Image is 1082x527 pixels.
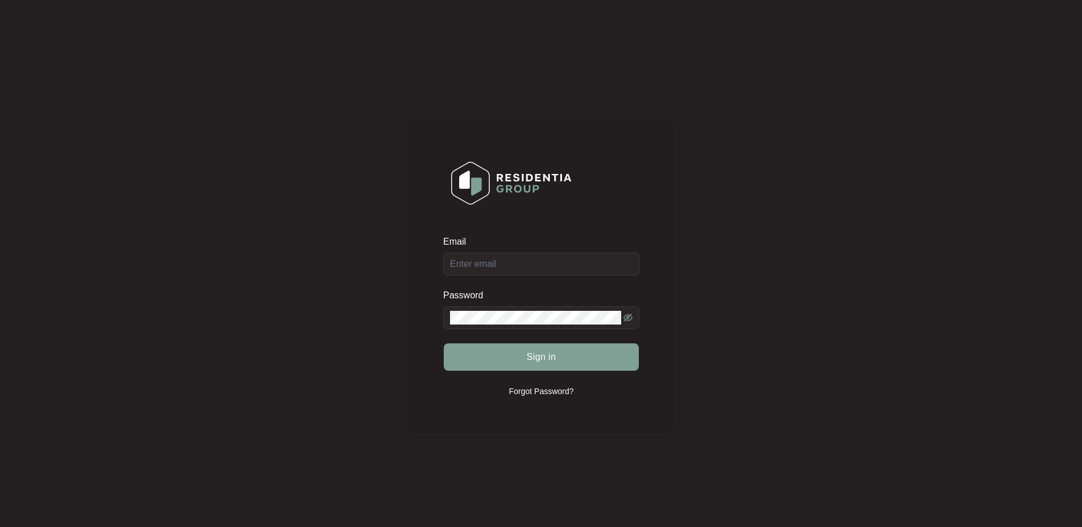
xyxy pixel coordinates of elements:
[443,236,474,248] label: Email
[450,311,621,325] input: Password
[444,154,579,212] img: Login Logo
[623,313,633,322] span: eye-invisible
[526,350,556,364] span: Sign in
[443,253,639,275] input: Email
[443,290,492,301] label: Password
[444,343,639,371] button: Sign in
[509,386,574,397] p: Forgot Password?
